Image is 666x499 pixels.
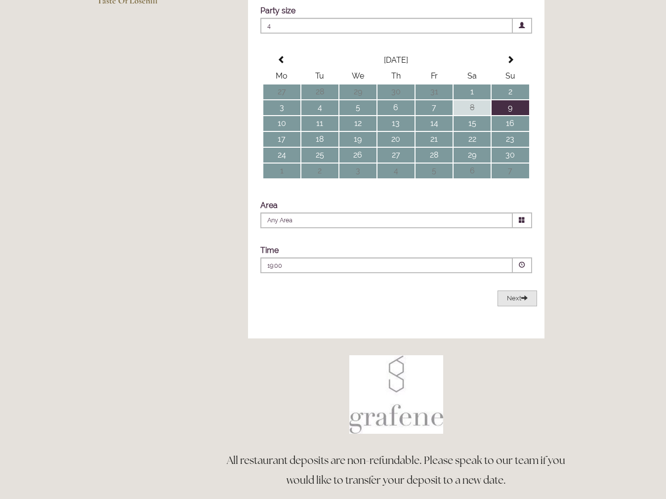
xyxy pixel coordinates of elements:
[492,69,529,83] th: Su
[498,291,537,307] button: Next
[454,164,491,178] td: 6
[263,148,300,163] td: 24
[454,100,491,115] td: 8
[263,84,300,99] td: 27
[260,246,279,255] label: Time
[339,69,376,83] th: We
[377,84,415,99] td: 30
[263,69,300,83] th: Mo
[339,100,376,115] td: 5
[260,201,278,210] label: Area
[492,148,529,163] td: 30
[339,164,376,178] td: 3
[263,100,300,115] td: 3
[263,132,300,147] td: 17
[454,132,491,147] td: 22
[377,164,415,178] td: 4
[492,116,529,131] td: 16
[349,355,443,434] img: Book a table at Grafene Restaurant @ Losehill
[454,69,491,83] th: Sa
[301,148,338,163] td: 25
[263,164,300,178] td: 1
[301,69,338,83] th: Tu
[339,84,376,99] td: 29
[223,451,569,490] h3: All restaurant deposits are non-refundable. Please speak to our team if you would like to transfe...
[301,100,338,115] td: 4
[263,116,300,131] td: 10
[454,116,491,131] td: 15
[301,164,338,178] td: 2
[278,56,286,64] span: Previous Month
[260,18,513,34] span: 4
[492,84,529,99] td: 2
[454,148,491,163] td: 29
[416,148,453,163] td: 28
[492,100,529,115] td: 9
[416,116,453,131] td: 14
[454,84,491,99] td: 1
[416,164,453,178] td: 5
[267,261,446,270] p: 19:00
[416,100,453,115] td: 7
[492,164,529,178] td: 7
[301,84,338,99] td: 28
[339,116,376,131] td: 12
[492,132,529,147] td: 23
[301,53,491,68] th: Select Month
[377,116,415,131] td: 13
[377,148,415,163] td: 27
[416,84,453,99] td: 31
[301,132,338,147] td: 18
[301,116,338,131] td: 11
[339,148,376,163] td: 26
[416,132,453,147] td: 21
[377,132,415,147] td: 20
[416,69,453,83] th: Fr
[506,56,514,64] span: Next Month
[260,6,295,15] label: Party size
[339,132,376,147] td: 19
[507,294,528,302] span: Next
[377,69,415,83] th: Th
[377,100,415,115] td: 6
